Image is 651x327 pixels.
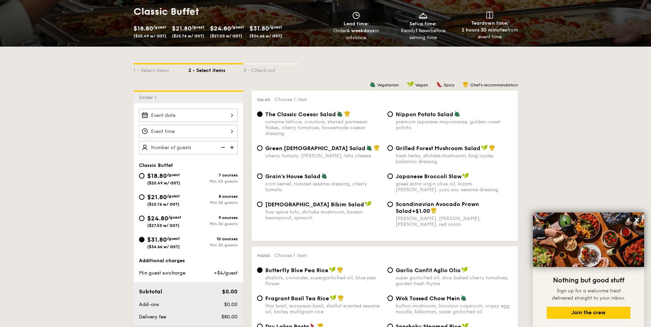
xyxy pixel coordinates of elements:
[133,34,166,38] span: ($20.49 w/ GST)
[139,109,238,122] input: Event date
[139,173,144,179] input: $18.80/guest($20.49 w/ GST)7 coursesMin 40 guests
[265,111,336,118] span: The Classic Caesar Salad
[147,236,167,243] span: $31.80
[257,267,263,273] input: Butterfly Blue Pea Riceshallots, coriander, supergarlicfied oil, blue pea flower
[377,83,399,87] span: Vegetarian
[139,194,144,200] input: $21.80/guest($23.76 w/ GST)8 coursesMin 30 guests
[370,81,376,87] img: icon-vegetarian.fe4039eb.svg
[265,153,382,159] div: cherry tomato, [PERSON_NAME], feta cheese
[265,295,329,302] span: Fragrant Basil Tea Rice
[387,202,393,207] input: Scandinavian Avocado Prawn Salad+$1.00[PERSON_NAME], [PERSON_NAME], [PERSON_NAME], red onion
[351,12,361,19] img: icon-clock.2db775ea.svg
[329,267,336,273] img: icon-vegan.f8ff3823.svg
[188,64,243,74] div: 2 - Select items
[265,145,365,152] span: Green [DEMOGRAPHIC_DATA] Salad
[387,295,393,301] input: Wok Tossed Chow Meinbutton mushroom, tricolour capsicum, cripsy egg noodle, kikkoman, super garli...
[257,173,263,179] input: Grain's House Saladcorn kernel, roasted sesame dressing, cherry tomato
[387,173,393,179] input: Japanese Broccoli Slawgreek extra virgin olive oil, kizami [PERSON_NAME], yuzu soy-sesame dressing
[172,34,204,38] span: ($23.76 w/ GST)
[274,253,307,258] span: Choose 1 item
[269,25,282,29] span: /guest
[191,25,205,29] span: /guest
[444,83,454,87] span: Spicy
[416,28,430,34] strong: 1 hour
[249,25,269,32] span: $31.80
[188,243,238,247] div: Min 30 guests
[409,21,437,27] span: Setup time:
[139,141,238,154] input: Number of guests
[459,27,521,40] div: from event time
[139,125,238,138] input: Event time
[188,194,238,199] div: 8 courses
[265,209,382,221] div: five-spice tofu, shiitake mushroom, korean beansprout, spinach
[147,223,179,228] span: ($27.03 w/ GST)
[210,25,231,32] span: $24.80
[374,145,380,151] img: icon-chef-hat.a58ddaea.svg
[396,181,512,193] div: greek extra virgin olive oil, kizami [PERSON_NAME], yuzu soy-sesame dressing
[396,153,512,165] div: fresh herbs, shiitake mushroom, king oyster, balsamic dressing
[172,25,191,32] span: $21.80
[139,302,159,307] span: Add-ons
[321,173,327,179] img: icon-vegetarian.fe4039eb.svg
[188,237,238,241] div: 10 courses
[257,202,263,207] input: [DEMOGRAPHIC_DATA] Bibim Saladfive-spice tofu, shiitake mushroom, korean beansprout, spinach
[436,81,442,87] img: icon-spicy.37a8142b.svg
[396,303,512,315] div: button mushroom, tricolour capsicum, cripsy egg noodle, kikkoman, super garlicfied oil
[337,267,343,273] img: icon-chef-hat.a58ddaea.svg
[228,141,238,154] img: icon-add.58712e84.svg
[552,288,625,301] span: Sign up for a welcome treat delivered straight to your inbox.
[344,21,369,27] span: Lead time:
[470,83,518,87] span: Chef's recommendation
[265,303,382,315] div: thai basil, european basil, shallot scented sesame oil, barley multigrain rice
[338,295,344,301] img: icon-chef-hat.a58ddaea.svg
[462,173,469,179] img: icon-vegan.f8ff3823.svg
[533,213,644,267] img: DSC07876-Edit02-Large.jpeg
[139,237,144,242] input: $31.80/guest($34.66 w/ GST)10 coursesMin 30 guests
[337,111,343,117] img: icon-vegetarian.fe4039eb.svg
[396,145,480,152] span: Grilled Forest Mushroom Salad
[147,202,179,207] span: ($23.76 w/ GST)
[415,83,428,87] span: Vegan
[188,221,238,226] div: Min 30 guests
[224,302,237,307] span: $0.00
[139,270,185,276] span: Min guest surcharge
[396,111,453,118] span: Nippon Potato Salad
[392,27,454,41] div: Ready before serving time
[347,28,375,34] strong: 4 weekdays
[365,201,372,207] img: icon-vegan.f8ff3823.svg
[344,111,350,117] img: icon-chef-hat.a58ddaea.svg
[167,236,180,241] span: /guest
[265,275,382,287] div: shallots, coriander, supergarlicfied oil, blue pea flower
[139,216,144,221] input: $24.80/guest($27.03 w/ GST)9 coursesMin 30 guests
[147,215,168,222] span: $24.80
[139,162,173,168] span: Classic Buffet
[553,276,624,284] span: Nothing but good stuff
[139,288,162,295] span: Subtotal
[275,97,307,102] span: Choose 1 item
[366,145,372,151] img: icon-vegetarian.fe4039eb.svg
[418,12,428,19] img: icon-dish.430c3a2e.svg
[454,111,460,117] img: icon-vegetarian.fe4039eb.svg
[210,34,242,38] span: ($27.03 w/ GST)
[188,215,238,220] div: 9 courses
[188,179,238,184] div: Min 40 guests
[147,244,180,249] span: ($34.66 w/ GST)
[486,12,493,19] img: icon-teardown.65201eee.svg
[265,119,382,136] div: romaine lettuce, croutons, shaved parmesan flakes, cherry tomatoes, housemade caesar dressing
[463,81,469,87] img: icon-chef-hat.a58ddaea.svg
[139,95,159,100] span: Order 1
[387,145,393,151] input: Grilled Forest Mushroom Saladfresh herbs, shiitake mushroom, king oyster, balsamic dressing
[431,207,437,214] img: icon-chef-hat.a58ddaea.svg
[153,25,166,29] span: /guest
[387,267,393,273] input: Garlic Confit Aglio Oliosuper garlicfied oil, slow baked cherry tomatoes, garden fresh thyme
[168,215,181,220] span: /guest
[188,200,238,205] div: Min 30 guests
[221,314,237,320] span: $80.00
[396,267,461,274] span: Garlic Confit Aglio Olio
[396,295,460,302] span: Wok Tossed Chow Mein
[547,307,630,319] button: Join the crew
[396,173,462,180] span: Japanese Broccoli Slaw
[330,295,337,301] img: icon-vegan.f8ff3823.svg
[147,193,167,201] span: $21.80
[257,111,263,117] input: The Classic Caesar Saladromaine lettuce, croutons, shaved parmesan flakes, cherry tomatoes, house...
